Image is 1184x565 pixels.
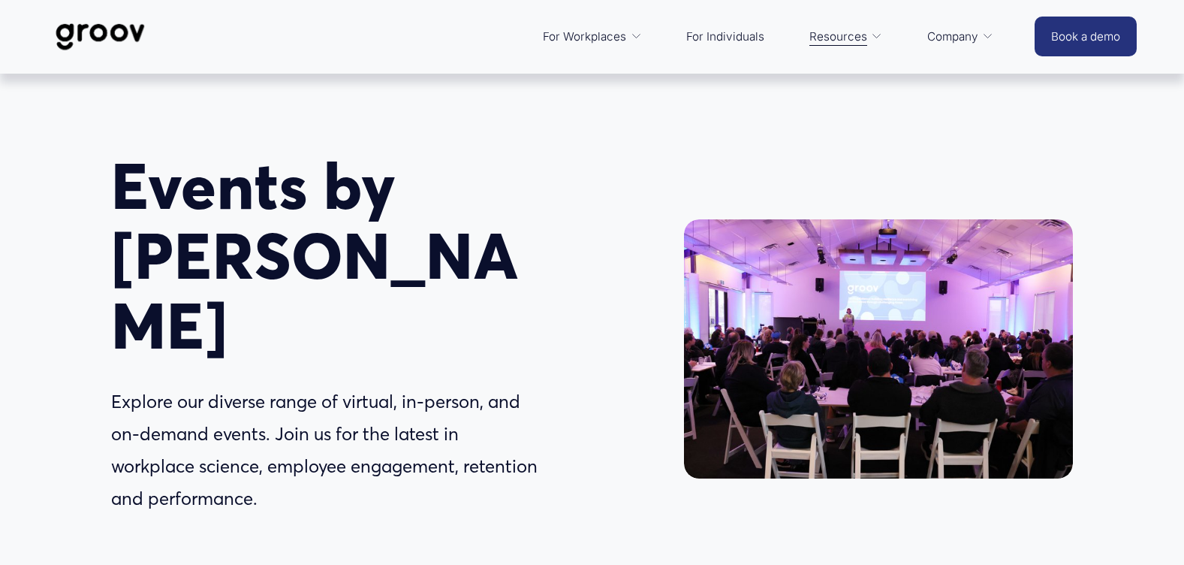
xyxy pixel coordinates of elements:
span: Resources [809,26,867,47]
span: Company [927,26,978,47]
a: Book a demo [1035,17,1137,56]
span: For Workplaces [543,26,626,47]
a: For Individuals [679,19,772,55]
img: Groov | Workplace Science Platform | Unlock Performance | Drive Results [47,12,153,62]
a: folder dropdown [535,19,649,55]
p: Explore our diverse range of virtual, in-person, and on-demand events. Join us for the latest in ... [111,386,544,515]
a: folder dropdown [920,19,1002,55]
a: folder dropdown [802,19,890,55]
h1: Events by [PERSON_NAME] [111,152,544,361]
